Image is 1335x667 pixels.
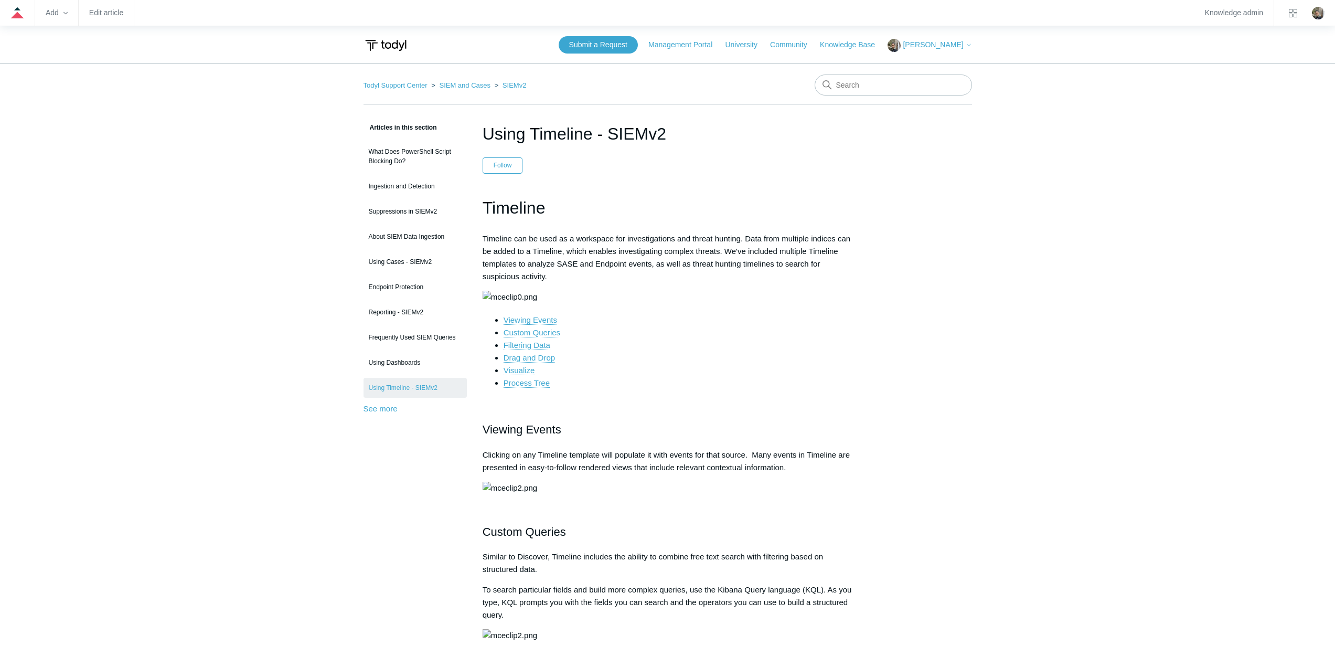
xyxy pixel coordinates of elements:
h2: Custom Queries [483,523,853,541]
a: Using Dashboards [364,353,467,373]
a: Community [770,39,818,50]
img: mceclip2.png [483,482,537,494]
a: Management Portal [648,39,723,50]
a: Knowledge Base [820,39,885,50]
a: See more [364,404,398,413]
a: Filtering Data [504,341,550,350]
a: Process Tree [504,378,550,388]
a: About SIEM Data Ingestion [364,227,467,247]
li: SIEMv2 [493,81,527,89]
p: To search particular fields and build more complex queries, use the Kibana Query language (KQL). ... [483,584,853,621]
p: Timeline can be used as a workspace for investigations and threat hunting. Data from multiple ind... [483,232,853,283]
a: Edit article [89,10,123,16]
img: mceclip0.png [483,291,537,303]
zd-hc-trigger: Click your profile icon to open the profile menu [1312,7,1325,19]
span: [PERSON_NAME] [903,40,963,49]
zd-hc-trigger: Add [46,10,68,16]
p: Similar to Discover, Timeline includes the ability to combine free text search with filtering bas... [483,550,853,576]
span: Articles in this section [364,124,437,131]
a: Frequently Used SIEM Queries [364,327,467,347]
input: Search [815,75,972,96]
p: Clicking on any Timeline template will populate it with events for that source. Many events in Ti... [483,449,853,474]
a: Using Cases - SIEMv2 [364,252,467,272]
h1: Timeline [483,195,853,221]
a: Suppressions in SIEMv2 [364,202,467,221]
a: Ingestion and Detection [364,176,467,196]
a: Viewing Events [504,315,557,325]
h1: Using Timeline - SIEMv2 [483,121,853,146]
h2: Viewing Events [483,420,853,439]
a: SIEMv2 [503,81,527,89]
a: SIEM and Cases [439,81,490,89]
button: [PERSON_NAME] [888,39,971,52]
a: Reporting - SIEMv2 [364,302,467,322]
a: Drag and Drop [504,353,555,363]
a: Todyl Support Center [364,81,428,89]
li: SIEM and Cases [429,81,492,89]
a: Endpoint Protection [364,277,467,297]
a: Custom Queries [504,328,560,337]
img: Todyl Support Center Help Center home page [364,36,408,55]
a: Knowledge admin [1205,10,1263,16]
a: What Does PowerShell Script Blocking Do? [364,142,467,171]
button: Follow Article [483,157,523,173]
a: Submit a Request [559,36,638,54]
img: user avatar [1312,7,1325,19]
a: University [725,39,767,50]
a: Using Timeline - SIEMv2 [364,378,467,398]
img: mceclip2.png [483,629,537,642]
li: Todyl Support Center [364,81,430,89]
a: Visualize [504,366,535,375]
